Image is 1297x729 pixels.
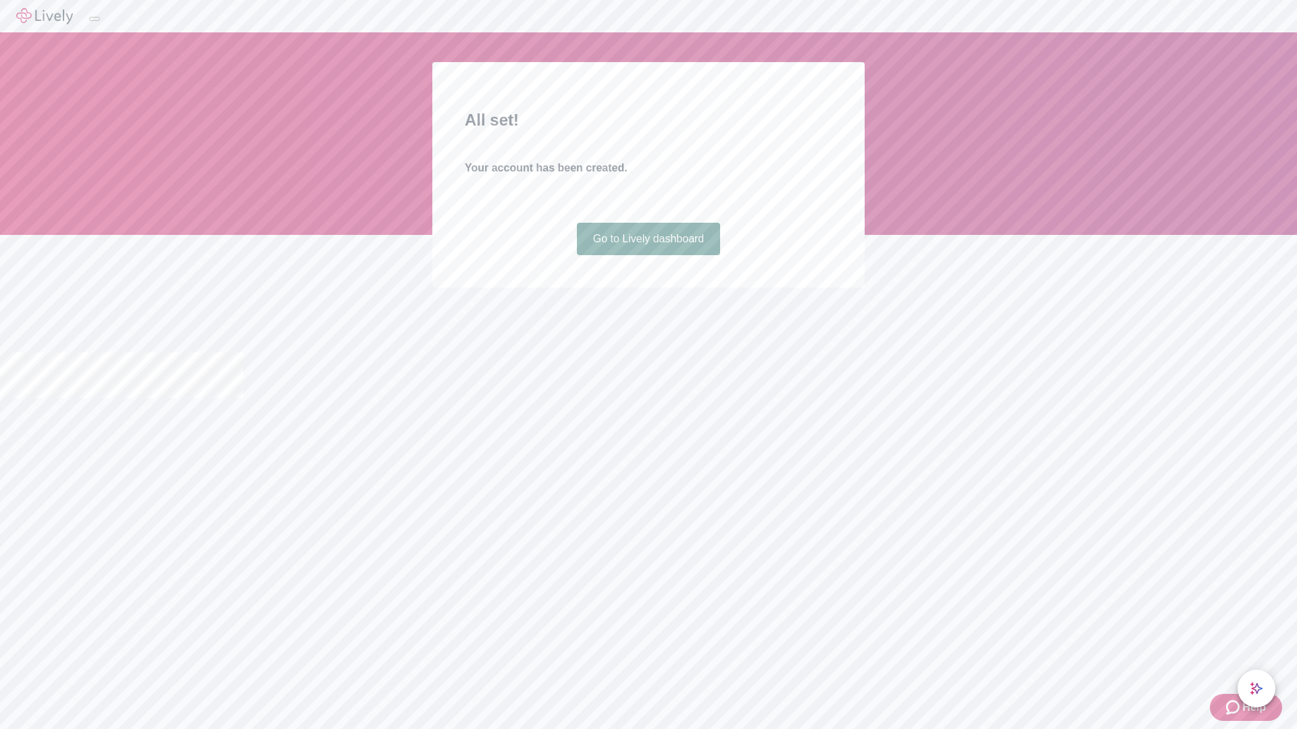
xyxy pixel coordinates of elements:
[465,108,832,132] h2: All set!
[1226,699,1242,715] svg: Zendesk support icon
[1238,670,1275,707] button: chat
[577,223,721,255] a: Go to Lively dashboard
[465,160,832,176] h4: Your account has been created.
[89,17,100,21] button: Log out
[1242,699,1266,715] span: Help
[1250,682,1263,695] svg: Lively AI Assistant
[16,8,73,24] img: Lively
[1210,694,1282,721] button: Zendesk support iconHelp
